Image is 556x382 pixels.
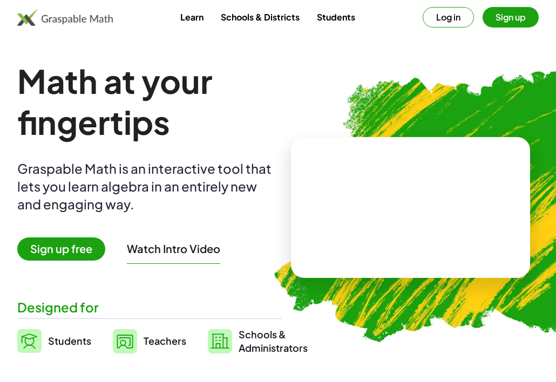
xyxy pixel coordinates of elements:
[208,328,308,354] a: Schools &Administrators
[113,329,137,353] img: svg%3e
[144,335,186,347] span: Teachers
[113,328,186,354] a: Teachers
[48,335,91,347] span: Students
[172,7,212,27] a: Learn
[308,7,364,27] a: Students
[208,329,232,353] img: svg%3e
[17,298,282,316] div: Designed for
[17,160,276,213] div: Graspable Math is an interactive tool that lets you learn algebra in an entirely new and engaging...
[17,329,42,353] img: svg%3e
[483,7,539,28] button: Sign up
[17,328,91,354] a: Students
[17,60,282,142] h1: Math at your fingertips
[127,242,220,256] button: Watch Intro Video
[239,328,308,354] span: Schools & Administrators
[212,7,308,27] a: Schools & Districts
[17,237,105,261] span: Sign up free
[330,167,492,248] video: What is this? This is dynamic math notation. Dynamic math notation plays a central role in how Gr...
[423,7,474,28] button: Log in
